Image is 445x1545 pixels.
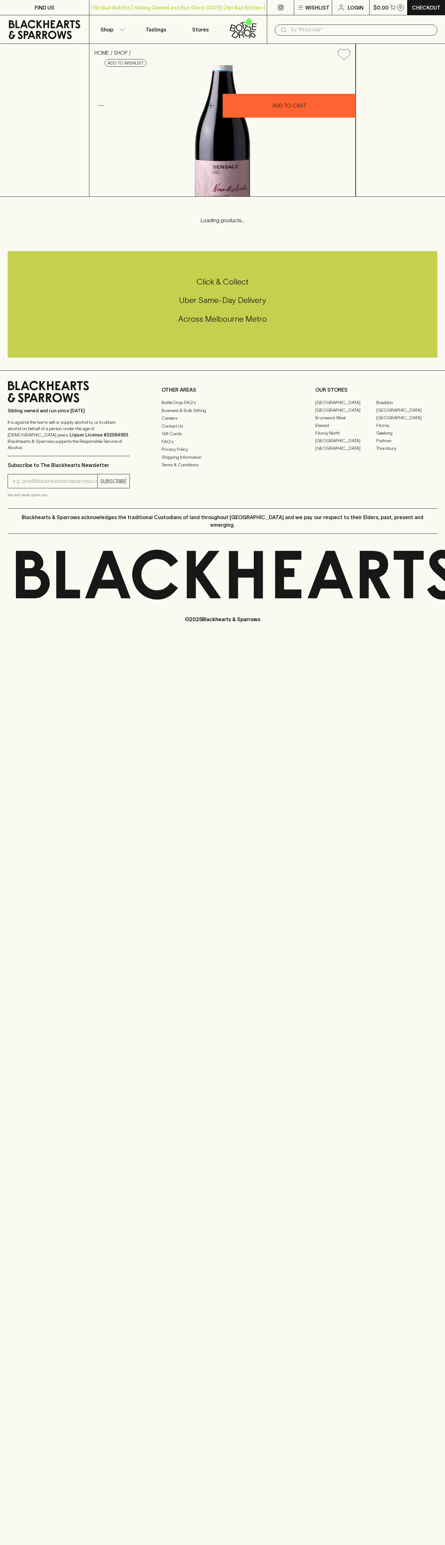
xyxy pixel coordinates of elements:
[162,407,284,414] a: Business & Bulk Gifting
[94,50,109,56] a: HOME
[89,65,355,196] img: 40541.png
[162,422,284,430] a: Contact Us
[101,26,113,33] p: Shop
[290,25,432,35] input: Try "Pinot noir"
[89,15,134,44] button: Shop
[8,277,437,287] h5: Click & Collect
[223,94,356,118] button: ADD TO CART
[162,386,284,394] p: OTHER AREAS
[8,295,437,306] h5: Uber Same-Day Delivery
[8,251,437,358] div: Call to action block
[305,4,330,11] p: Wishlist
[348,4,364,11] p: Login
[162,415,284,422] a: Careers
[162,399,284,407] a: Bottle Drop FAQ's
[162,438,284,445] a: FAQ's
[376,414,437,422] a: [GEOGRAPHIC_DATA]
[134,15,178,44] a: Tastings
[315,422,376,429] a: Elwood
[8,408,130,414] p: Sibling owned and run since [DATE]
[70,432,128,437] strong: Liquor License #32064953
[8,461,130,469] p: Subscribe to The Blackhearts Newsletter
[272,102,306,109] p: ADD TO CART
[376,406,437,414] a: [GEOGRAPHIC_DATA]
[6,216,439,224] p: Loading products...
[315,444,376,452] a: [GEOGRAPHIC_DATA]
[315,414,376,422] a: Brunswick West
[162,453,284,461] a: Shipping Information
[376,422,437,429] a: Fitzroy
[146,26,166,33] p: Tastings
[8,314,437,324] h5: Across Melbourne Metro
[8,492,130,498] p: We will never spam you
[315,437,376,444] a: [GEOGRAPHIC_DATA]
[315,429,376,437] a: Fitzroy North
[162,446,284,453] a: Privacy Policy
[315,386,437,394] p: OUR STORES
[105,59,146,67] button: Add to wishlist
[8,419,130,451] p: It is against the law to sell or supply alcohol to, or to obtain alcohol on behalf of a person un...
[315,399,376,406] a: [GEOGRAPHIC_DATA]
[162,461,284,469] a: Terms & Conditions
[162,430,284,438] a: Gift Cards
[178,15,223,44] a: Stores
[376,429,437,437] a: Geelong
[12,513,433,529] p: Blackhearts & Sparrows acknowledges the traditional Custodians of land throughout [GEOGRAPHIC_DAT...
[376,399,437,406] a: Braddon
[13,476,97,486] input: e.g. jane@blackheartsandsparrows.com.au
[114,50,128,56] a: SHOP
[98,474,129,488] button: SUBSCRIBE
[376,444,437,452] a: Thornbury
[315,406,376,414] a: [GEOGRAPHIC_DATA]
[35,4,54,11] p: FIND US
[192,26,209,33] p: Stores
[412,4,441,11] p: Checkout
[399,6,402,9] p: 0
[100,477,127,485] p: SUBSCRIBE
[335,46,353,63] button: Add to wishlist
[376,437,437,444] a: Prahran
[373,4,389,11] p: $0.00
